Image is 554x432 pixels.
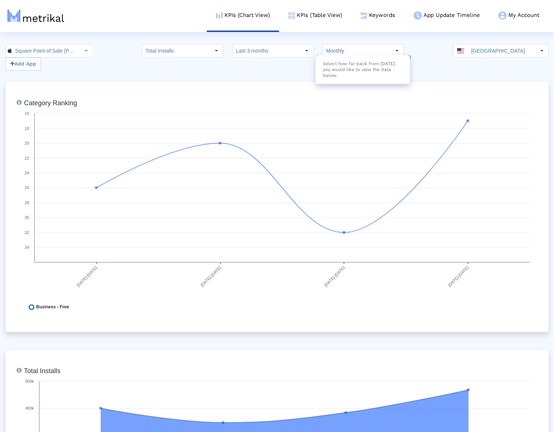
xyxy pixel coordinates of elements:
button: Add App [6,57,41,71]
text: 28 [25,201,29,205]
text: [DATE]-[DATE] [447,265,469,287]
img: keywords.png [360,12,367,19]
img: kpi-table-menu-icon.png [288,12,295,19]
tspan: Total Installs [24,367,60,375]
div: Select [391,45,403,57]
text: 18 [25,126,29,131]
text: 24 [25,171,29,175]
text: [DATE]-[DATE] [200,265,222,287]
img: metrical-logo-light.png [8,10,64,22]
text: [DATE]-[DATE] [323,265,345,287]
span: Business - Free [36,304,69,310]
div: Select [536,45,548,57]
text: 30 [25,215,29,220]
div: Select [80,45,92,57]
text: [DATE]-[DATE] [76,265,98,287]
img: app-update-menu-icon.png [414,11,422,20]
text: 500k [25,379,34,383]
text: 34 [25,245,29,249]
tspan: Category Ranking [24,99,77,107]
text: 16 [25,111,29,116]
text: 400k [25,406,34,410]
img: my-account-menu-icon.png [498,11,506,20]
img: kpi-chart-menu-icon.png [216,12,223,18]
div: Select how far back from [DATE] you would like to view the data below. [316,55,410,84]
div: Select [210,45,223,57]
text: 20 [25,141,29,145]
div: Select [300,45,313,57]
text: 32 [25,230,29,235]
text: 26 [25,185,29,190]
text: 22 [25,156,29,160]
